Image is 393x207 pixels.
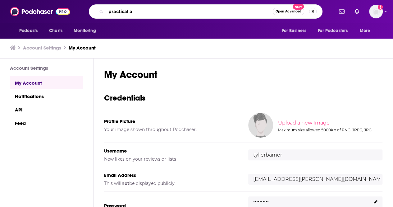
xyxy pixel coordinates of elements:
[360,26,370,35] span: More
[276,10,301,13] span: Open Advanced
[49,26,62,35] span: Charts
[69,45,96,51] a: My Account
[248,174,382,185] input: email
[355,25,378,37] button: open menu
[253,195,269,204] p: ..........
[74,26,96,35] span: Monitoring
[104,68,382,81] h1: My Account
[69,25,104,37] button: open menu
[336,6,347,17] a: Show notifications dropdown
[104,93,382,103] h3: Credentials
[89,4,322,19] div: Search podcasts, credits, & more...
[10,89,83,103] a: Notifications
[121,181,129,186] b: not
[15,25,46,37] button: open menu
[10,65,83,71] h3: Account Settings
[10,6,70,17] img: Podchaser - Follow, Share and Rate Podcasts
[104,156,238,162] h5: New likes on your reviews or lists
[318,26,348,35] span: For Podcasters
[248,149,382,160] input: username
[369,5,383,18] img: User Profile
[104,181,238,186] h5: This will be displayed publicly.
[106,7,273,16] input: Search podcasts, credits, & more...
[369,5,383,18] button: Show profile menu
[273,8,304,15] button: Open AdvancedNew
[248,113,273,138] img: Your profile image
[293,4,304,10] span: New
[10,116,83,129] a: Feed
[278,128,381,132] div: Maximum size allowed 5000Kb of PNG, JPEG, JPG
[10,103,83,116] a: API
[104,118,238,124] h5: Profile Picture
[314,25,357,37] button: open menu
[277,25,314,37] button: open menu
[104,172,238,178] h5: Email Address
[45,25,66,37] a: Charts
[352,6,362,17] a: Show notifications dropdown
[104,148,238,154] h5: Username
[378,5,383,10] svg: Add a profile image
[10,76,83,89] a: My Account
[282,26,306,35] span: For Business
[23,45,61,51] a: Account Settings
[104,127,238,132] h5: Your image shown throughout Podchaser.
[369,5,383,18] span: Logged in as tyllerbarner
[19,26,38,35] span: Podcasts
